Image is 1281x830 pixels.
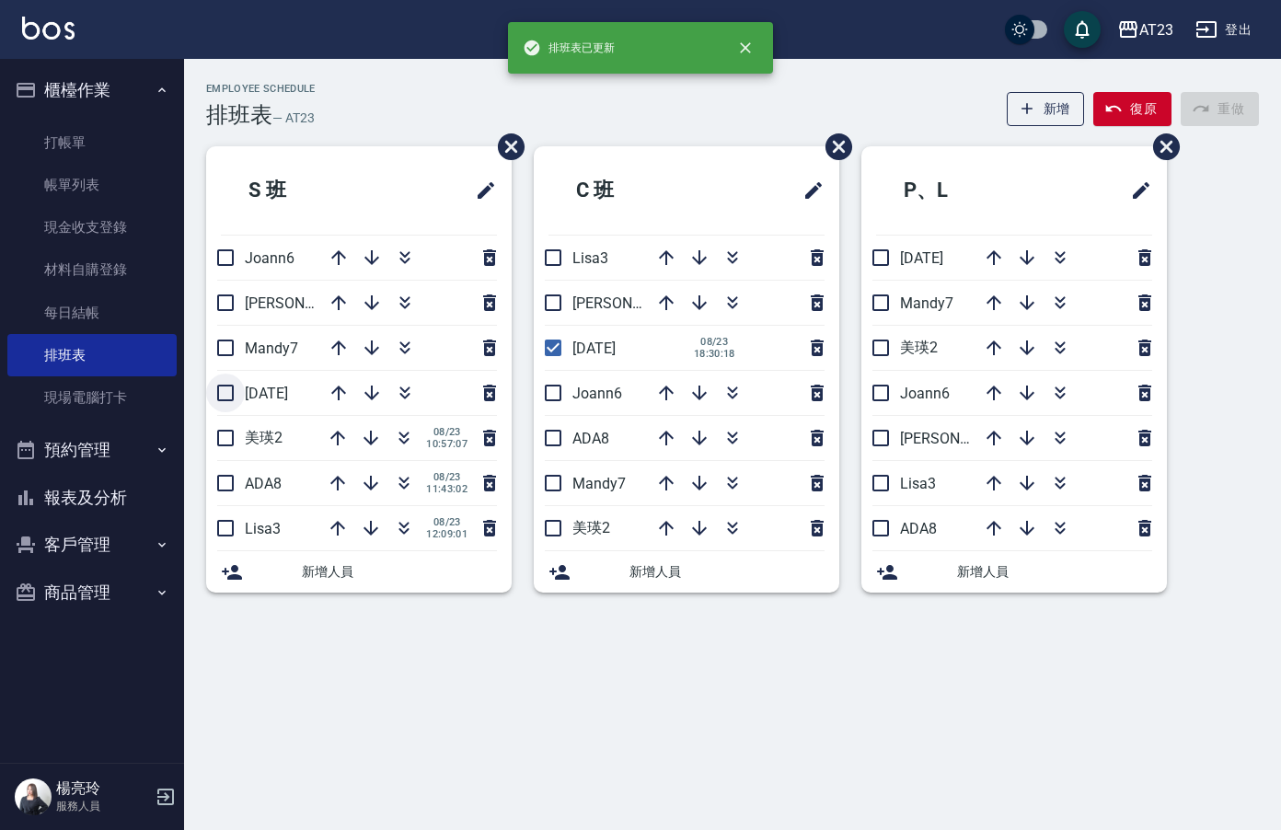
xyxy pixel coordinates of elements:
[245,385,288,402] span: [DATE]
[1188,13,1259,47] button: 登出
[426,426,467,438] span: 08/23
[245,475,282,492] span: ADA8
[900,294,953,312] span: Mandy7
[876,157,1047,224] h2: P、L
[245,429,283,446] span: 美瑛2
[534,551,839,593] div: 新增人員
[7,164,177,206] a: 帳單列表
[694,336,735,348] span: 08/23
[7,474,177,522] button: 報表及分析
[900,385,950,402] span: Joann6
[272,109,315,128] h6: — AT23
[426,516,467,528] span: 08/23
[7,521,177,569] button: 客戶管理
[56,779,150,798] h5: 楊亮玲
[900,520,937,537] span: ADA8
[548,157,716,224] h2: C 班
[1119,168,1152,213] span: 修改班表的標題
[812,120,855,174] span: 刪除班表
[900,430,1027,447] span: [PERSON_NAME]19
[694,348,735,360] span: 18:30:18
[245,294,372,312] span: [PERSON_NAME]19
[725,28,766,68] button: close
[7,376,177,419] a: 現場電腦打卡
[1064,11,1101,48] button: save
[426,438,467,450] span: 10:57:07
[572,475,626,492] span: Mandy7
[1007,92,1085,126] button: 新增
[245,520,281,537] span: Lisa3
[1139,18,1173,41] div: AT23
[245,340,298,357] span: Mandy7
[7,292,177,334] a: 每日結帳
[484,120,527,174] span: 刪除班表
[900,249,943,267] span: [DATE]
[7,569,177,617] button: 商品管理
[15,778,52,815] img: Person
[572,385,622,402] span: Joann6
[206,102,272,128] h3: 排班表
[572,340,616,357] span: [DATE]
[206,83,316,95] h2: Employee Schedule
[302,562,497,582] span: 新增人員
[523,39,615,57] span: 排班表已更新
[426,471,467,483] span: 08/23
[572,430,609,447] span: ADA8
[1110,11,1181,49] button: AT23
[7,66,177,114] button: 櫃檯作業
[1139,120,1183,174] span: 刪除班表
[629,562,825,582] span: 新增人員
[56,798,150,814] p: 服務人員
[7,334,177,376] a: 排班表
[7,206,177,248] a: 現金收支登錄
[7,426,177,474] button: 預約管理
[22,17,75,40] img: Logo
[1093,92,1171,126] button: 復原
[221,157,388,224] h2: S 班
[861,551,1167,593] div: 新增人員
[7,248,177,291] a: 材料自購登錄
[900,475,936,492] span: Lisa3
[426,483,467,495] span: 11:43:02
[900,339,938,356] span: 美瑛2
[572,519,610,536] span: 美瑛2
[7,121,177,164] a: 打帳單
[957,562,1152,582] span: 新增人員
[426,528,467,540] span: 12:09:01
[791,168,825,213] span: 修改班表的標題
[464,168,497,213] span: 修改班表的標題
[572,249,608,267] span: Lisa3
[572,294,699,312] span: [PERSON_NAME]19
[245,249,294,267] span: Joann6
[206,551,512,593] div: 新增人員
